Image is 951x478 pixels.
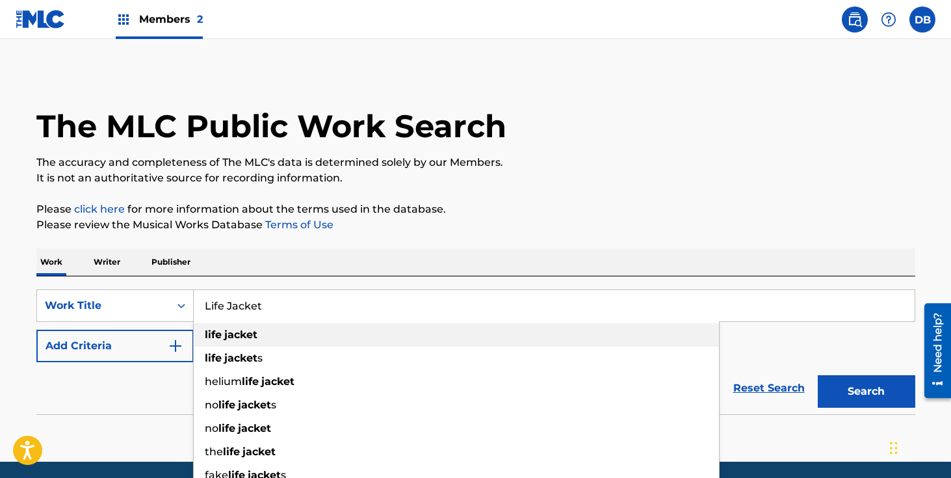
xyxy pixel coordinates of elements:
p: Publisher [148,248,194,276]
div: User Menu [909,7,935,33]
iframe: Resource Center [915,299,951,403]
a: click here [74,203,125,215]
strong: jacket [224,328,257,341]
p: It is not an authoritative source for recording information. [36,170,915,186]
img: help [881,12,896,27]
img: MLC Logo [16,10,66,29]
p: The accuracy and completeness of The MLC's data is determined solely by our Members. [36,155,915,170]
strong: jacket [242,445,276,458]
button: Add Criteria [36,330,194,362]
strong: jacket [224,352,257,364]
span: s [257,352,263,364]
strong: jacket [261,375,294,388]
strong: jacket [238,422,271,434]
a: Public Search [842,7,868,33]
strong: life [205,352,222,364]
div: Work Title [45,298,162,313]
img: Top Rightsholders [116,12,131,27]
span: the [205,445,223,458]
strong: life [223,445,240,458]
div: Drag [890,429,898,468]
span: Members [139,12,203,27]
h1: The MLC Public Work Search [36,107,506,146]
button: Search [818,375,915,408]
img: 9d2ae6d4665cec9f34b9.svg [168,338,183,354]
p: Please review the Musical Works Database [36,217,915,233]
strong: life [242,375,259,388]
span: no [205,422,218,434]
strong: life [205,328,222,341]
p: Please for more information about the terms used in the database. [36,202,915,217]
p: Work [36,248,66,276]
span: s [271,399,276,411]
strong: life [218,422,235,434]
strong: jacket [238,399,271,411]
a: Terms of Use [263,219,333,231]
p: Writer [90,248,124,276]
iframe: Chat Widget [886,416,951,478]
div: Help [876,7,902,33]
a: Reset Search [727,374,811,403]
span: no [205,399,218,411]
strong: life [218,399,235,411]
img: search [847,12,863,27]
span: helium [205,375,242,388]
form: Search Form [36,289,915,414]
span: 2 [197,13,203,25]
